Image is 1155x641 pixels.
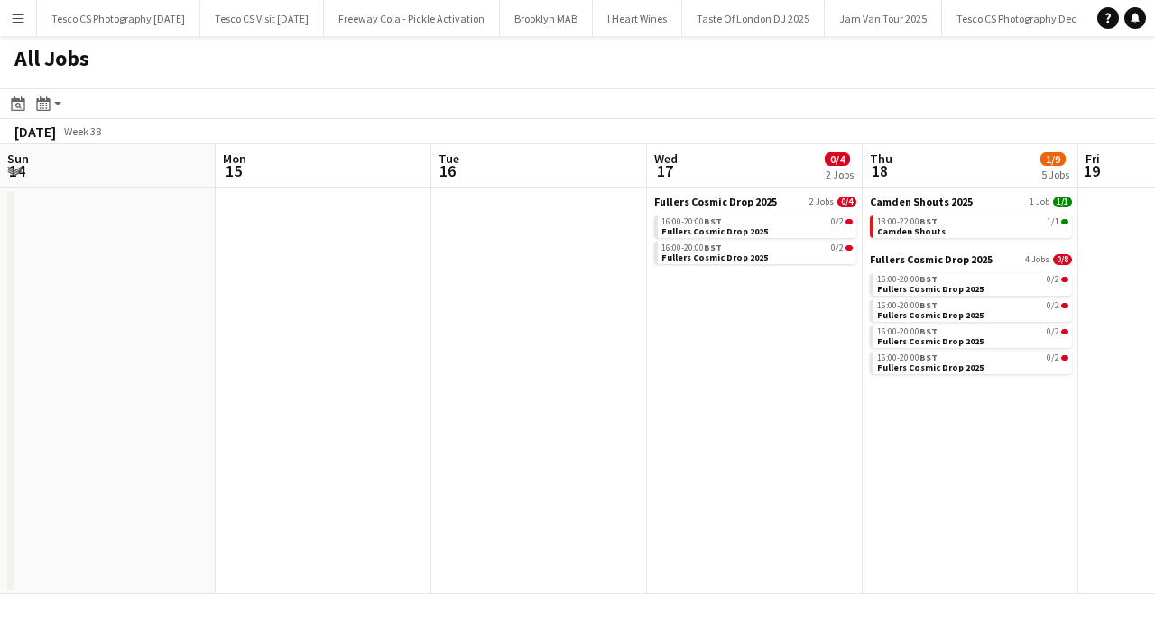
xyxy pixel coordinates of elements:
[877,225,946,237] span: Camden Shouts
[1086,151,1100,167] span: Fri
[877,217,938,226] span: 18:00-22:00
[919,325,938,337] span: BST
[661,242,853,262] a: 16:00-20:00BST0/2Fullers Cosmic Drop 2025
[877,301,938,310] span: 16:00-20:00
[831,217,844,226] span: 0/2
[220,160,246,181] span: 15
[845,219,853,224] span: 0/2
[1040,152,1066,166] span: 1/9
[661,217,722,226] span: 16:00-20:00
[877,327,938,336] span: 16:00-20:00
[919,352,938,363] span: BST
[436,160,459,181] span: 16
[704,242,722,253] span: BST
[1047,217,1059,226] span: 1/1
[1083,160,1100,181] span: 19
[500,1,593,36] button: Brooklyn MAB
[870,252,1072,266] a: Fullers Cosmic Drop 20254 Jobs0/8
[1061,303,1068,308] span: 0/2
[870,252,1072,378] div: Fullers Cosmic Drop 20254 Jobs0/816:00-20:00BST0/2Fullers Cosmic Drop 202516:00-20:00BST0/2Fuller...
[877,353,938,362] span: 16:00-20:00
[1061,355,1068,361] span: 0/2
[593,1,682,36] button: I Heart Wines
[654,195,777,208] span: Fullers Cosmic Drop 2025
[1047,353,1059,362] span: 0/2
[870,252,993,266] span: Fullers Cosmic Drop 2025
[1047,301,1059,310] span: 0/2
[867,160,892,181] span: 18
[324,1,500,36] button: Freeway Cola - Pickle Activation
[837,197,856,207] span: 0/4
[661,243,722,252] span: 16:00-20:00
[870,195,1072,252] div: Camden Shouts 20251 Job1/118:00-22:00BST1/1Camden Shouts
[439,151,459,167] span: Tue
[831,243,844,252] span: 0/2
[942,1,1092,36] button: Tesco CS Photography Dec
[1047,327,1059,336] span: 0/2
[877,325,1068,346] a: 16:00-20:00BST0/2Fullers Cosmic Drop 2025
[877,215,1068,236] a: 18:00-22:00BST1/1Camden Shouts
[877,352,1068,372] a: 16:00-20:00BST0/2Fullers Cosmic Drop 2025
[809,197,834,207] span: 2 Jobs
[704,215,722,227] span: BST
[651,160,678,181] span: 17
[654,195,856,208] a: Fullers Cosmic Drop 20252 Jobs0/4
[870,195,1072,208] a: Camden Shouts 20251 Job1/1
[877,273,1068,294] a: 16:00-20:00BST0/2Fullers Cosmic Drop 2025
[870,195,973,208] span: Camden Shouts 2025
[877,275,938,284] span: 16:00-20:00
[661,215,853,236] a: 16:00-20:00BST0/2Fullers Cosmic Drop 2025
[7,151,29,167] span: Sun
[919,299,938,311] span: BST
[661,252,768,263] span: Fullers Cosmic Drop 2025
[877,283,984,295] span: Fullers Cosmic Drop 2025
[1030,197,1049,207] span: 1 Job
[877,309,984,321] span: Fullers Cosmic Drop 2025
[1061,219,1068,224] span: 1/1
[870,151,892,167] span: Thu
[14,123,56,141] div: [DATE]
[200,1,324,36] button: Tesco CS Visit [DATE]
[825,1,942,36] button: Jam Van Tour 2025
[919,273,938,285] span: BST
[1025,254,1049,265] span: 4 Jobs
[845,245,853,251] span: 0/2
[1053,254,1072,265] span: 0/8
[825,152,850,166] span: 0/4
[223,151,246,167] span: Mon
[877,335,984,347] span: Fullers Cosmic Drop 2025
[1053,197,1072,207] span: 1/1
[654,195,856,268] div: Fullers Cosmic Drop 20252 Jobs0/416:00-20:00BST0/2Fullers Cosmic Drop 202516:00-20:00BST0/2Fuller...
[877,362,984,373] span: Fullers Cosmic Drop 2025
[877,299,1068,320] a: 16:00-20:00BST0/2Fullers Cosmic Drop 2025
[1061,277,1068,282] span: 0/2
[919,215,938,227] span: BST
[5,160,29,181] span: 14
[1061,329,1068,334] span: 0/2
[60,124,105,138] span: Week 38
[1041,168,1069,181] div: 5 Jobs
[682,1,825,36] button: Taste Of London DJ 2025
[654,151,678,167] span: Wed
[1047,275,1059,284] span: 0/2
[826,168,854,181] div: 2 Jobs
[37,1,200,36] button: Tesco CS Photography [DATE]
[661,225,768,237] span: Fullers Cosmic Drop 2025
